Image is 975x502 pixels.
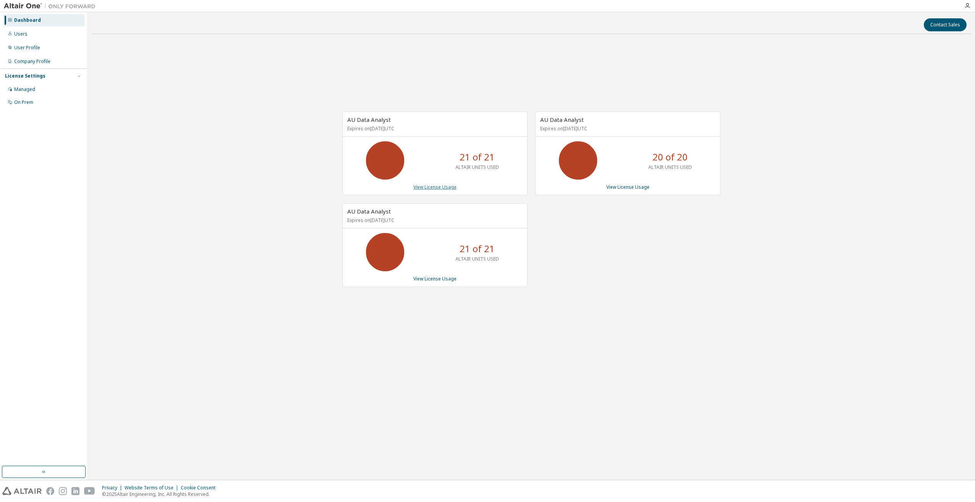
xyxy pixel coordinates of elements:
p: ALTAIR UNITS USED [455,256,499,262]
div: On Prem [14,99,33,105]
img: Altair One [4,2,99,10]
div: Company Profile [14,58,50,65]
img: altair_logo.svg [2,487,42,495]
p: Expires on [DATE] UTC [540,125,714,132]
p: Expires on [DATE] UTC [347,217,521,223]
div: Users [14,31,28,37]
p: 21 of 21 [460,151,495,164]
img: linkedin.svg [71,487,79,495]
span: AU Data Analyst [347,116,391,123]
div: Dashboard [14,17,41,23]
div: License Settings [5,73,45,79]
img: instagram.svg [59,487,67,495]
div: Managed [14,86,35,92]
img: facebook.svg [46,487,54,495]
img: youtube.svg [84,487,95,495]
a: View License Usage [606,184,649,190]
a: View License Usage [413,184,457,190]
span: AU Data Analyst [540,116,584,123]
span: AU Data Analyst [347,207,391,215]
button: Contact Sales [924,18,967,31]
div: Website Terms of Use [125,485,181,491]
p: ALTAIR UNITS USED [648,164,692,170]
div: User Profile [14,45,40,51]
a: View License Usage [413,275,457,282]
p: 21 of 21 [460,242,495,255]
p: Expires on [DATE] UTC [347,125,521,132]
p: ALTAIR UNITS USED [455,164,499,170]
p: 20 of 20 [653,151,688,164]
div: Cookie Consent [181,485,220,491]
p: © 2025 Altair Engineering, Inc. All Rights Reserved. [102,491,220,497]
div: Privacy [102,485,125,491]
